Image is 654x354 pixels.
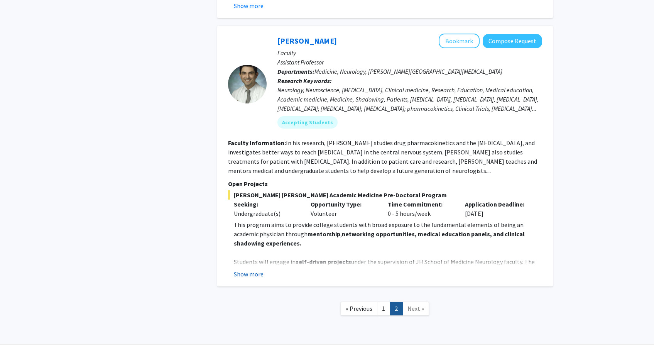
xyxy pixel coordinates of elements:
button: Compose Request to Carlos Romo [483,34,542,48]
p: Application Deadline: [465,200,531,209]
p: Time Commitment: [388,200,453,209]
a: Previous [341,302,377,315]
b: Departments: [277,68,314,75]
b: Faculty Information: [228,139,286,147]
p: Faculty [277,48,542,58]
a: [PERSON_NAME] [277,36,337,46]
span: « Previous [346,305,372,312]
nav: Page navigation [217,294,553,325]
p: Open Projects [228,179,542,188]
span: Medicine, Neurology, [PERSON_NAME][GEOGRAPHIC_DATA][MEDICAL_DATA] [314,68,502,75]
fg-read-more: In his research, [PERSON_NAME] studies drug pharmacokinetics and the [MEDICAL_DATA], and investig... [228,139,537,174]
div: Volunteer [305,200,382,218]
strong: self-driven projects [296,258,351,266]
b: Research Keywords: [277,77,332,85]
button: Show more [234,269,264,279]
p: Opportunity Type: [311,200,376,209]
div: [DATE] [459,200,536,218]
div: 0 - 5 hours/week [382,200,459,218]
span: [PERSON_NAME] [PERSON_NAME] Academic Medicine Pre-Doctoral Program [228,190,542,200]
a: 1 [377,302,390,315]
p: Seeking: [234,200,299,209]
p: This program aims to provide college students with broad exposure to the fundamental elements of ... [234,220,542,248]
div: Undergraduate(s) [234,209,299,218]
mat-chip: Accepting Students [277,116,338,129]
button: Show more [234,1,264,10]
a: 2 [390,302,403,315]
a: Next Page [402,302,429,315]
span: Next » [407,305,424,312]
strong: networking opportunities, medical education panels, and clinical shadowing experiences. [234,230,525,247]
iframe: Chat [6,319,33,348]
p: Assistant Professor [277,58,542,67]
p: Students will engage in under the supervision of JH School of Medicine Neurology faculty. The pro... [234,257,542,285]
button: Add Carlos Romo to Bookmarks [439,34,480,48]
strong: mentorship [308,230,340,238]
div: Neurology, Neuroscience, [MEDICAL_DATA], Clinical medicine, Research, Education, Medical educatio... [277,85,542,113]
